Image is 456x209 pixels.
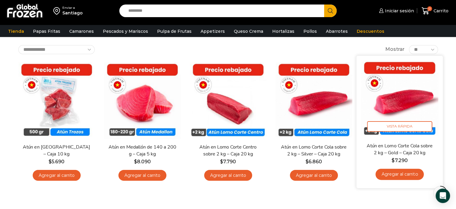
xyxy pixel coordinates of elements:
[367,121,432,132] span: Vista Rápida
[354,26,387,37] a: Descuentos
[154,26,195,37] a: Pulpa de Frutas
[5,26,27,37] a: Tienda
[392,157,395,163] span: $
[392,157,407,163] bdi: 7.290
[220,159,223,164] span: $
[436,189,450,203] div: Open Intercom Messenger
[198,26,228,37] a: Appetizers
[300,26,320,37] a: Pollos
[323,26,351,37] a: Abarrotes
[231,26,266,37] a: Queso Crema
[134,159,151,164] bdi: 8.090
[305,159,308,164] span: $
[49,159,64,164] bdi: 5.690
[100,26,151,37] a: Pescados y Mariscos
[383,8,414,14] span: Iniciar sesión
[134,159,137,164] span: $
[33,170,81,181] a: Agregar al carrito: “Atún en Trozos - Caja 10 kg”
[22,144,91,158] a: Atún en [GEOGRAPHIC_DATA] – Caja 10 kg
[324,5,337,17] button: Search button
[62,10,83,16] div: Santiago
[66,26,97,37] a: Camarones
[432,8,449,14] span: Carrito
[53,6,62,16] img: address-field-icon.svg
[193,144,262,158] a: Atún en Lomo Corte Centro sobre 2 kg – Caja 20 kg
[49,159,52,164] span: $
[30,26,63,37] a: Papas Fritas
[290,170,338,181] a: Agregar al carrito: “Atún en Lomo Corte Cola sobre 2 kg - Silver - Caja 20 kg”
[279,144,348,158] a: Atún en Lomo Corte Cola sobre 2 kg – Silver – Caja 20 kg
[375,169,424,180] a: Agregar al carrito: “Atún en Lomo Corte Cola sobre 2 kg - Gold – Caja 20 kg”
[427,6,432,11] span: 0
[385,46,404,53] span: Mostrar
[204,170,252,181] a: Agregar al carrito: “Atún en Lomo Corte Centro sobre 2 kg - Caja 20 kg”
[118,170,166,181] a: Agregar al carrito: “Atún en Medallón de 140 a 200 g - Caja 5 kg”
[269,26,297,37] a: Hortalizas
[305,159,322,164] bdi: 6.860
[220,159,236,164] bdi: 7.790
[377,5,414,17] a: Iniciar sesión
[62,6,83,10] div: Enviar a
[365,142,434,156] a: Atún en Lomo Corte Cola sobre 2 kg – Gold – Caja 20 kg
[18,45,95,54] select: Pedido de la tienda
[420,4,450,18] a: 0 Carrito
[108,144,177,158] a: Atún en Medallón de 140 a 200 g – Caja 5 kg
